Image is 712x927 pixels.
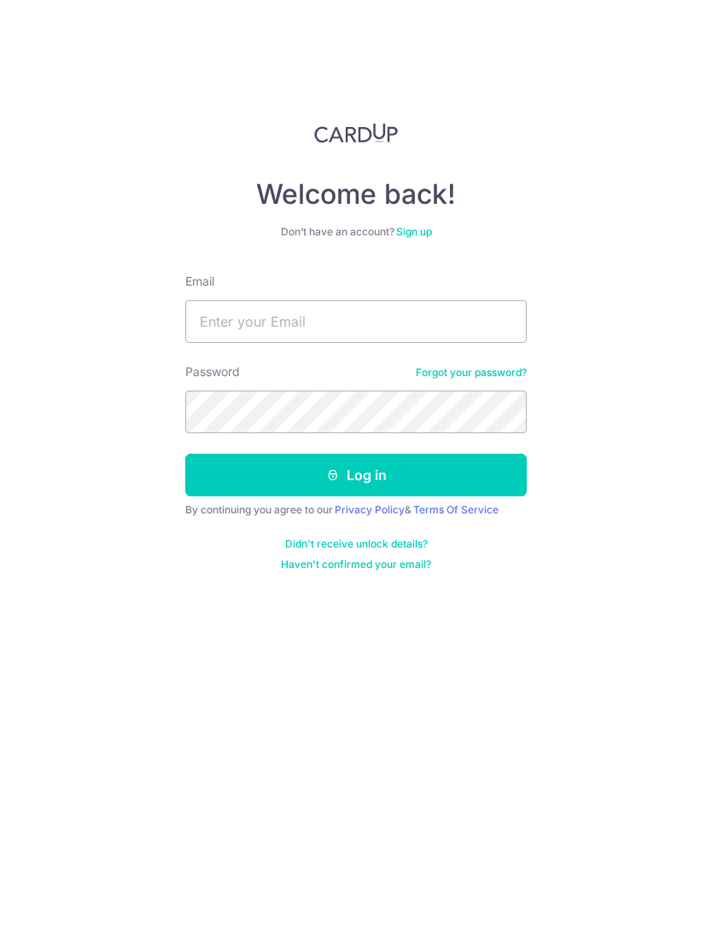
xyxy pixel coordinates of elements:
[185,225,527,239] div: Don’t have an account?
[185,300,527,343] input: Enter your Email
[285,537,428,551] a: Didn't receive unlock details?
[185,454,527,496] button: Log in
[335,503,405,516] a: Privacy Policy
[314,123,398,143] img: CardUp Logo
[413,503,499,516] a: Terms Of Service
[185,363,240,380] label: Password
[185,503,527,517] div: By continuing you agree to our &
[185,177,527,211] h4: Welcome back!
[416,366,527,379] a: Forgot your password?
[281,558,431,571] a: Haven't confirmed your email?
[185,273,214,290] label: Email
[396,225,432,238] a: Sign up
